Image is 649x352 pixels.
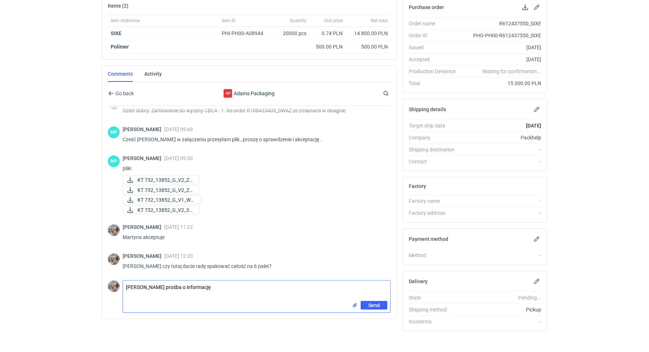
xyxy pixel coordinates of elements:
div: 500.00 PLN [312,43,343,50]
div: - [462,146,541,153]
div: Total [409,80,462,87]
span: [DATE] 09:50 [164,155,193,161]
div: Target ship date [409,122,462,129]
span: Net total [371,18,388,24]
div: Company [409,134,462,141]
h2: Factory [409,183,426,189]
span: KT 732_13852_G_V1_WE... [137,196,195,204]
span: [PERSON_NAME] [123,155,164,161]
span: KT 732_13852_G_V2_ZE... [137,176,194,184]
div: 0.74 PLN [312,30,343,37]
textarea: [PERSON_NAME] prośba o informację [123,281,390,301]
a: Comments [108,66,133,82]
div: Adams Packaging [224,89,232,98]
button: Go back [108,89,134,98]
div: Pickup [462,306,541,313]
img: Michał Palasek [108,224,120,236]
div: 14 800.00 PLN [348,30,388,37]
div: - [462,252,541,259]
a: KT 732_13852_G_V1_WE... [123,196,201,204]
div: 15 300.00 PLN [462,80,541,87]
p: pliki [123,164,385,173]
button: Edit delivery details [533,277,541,286]
h2: Payment method [409,236,448,242]
h2: Items (2) [108,3,128,9]
span: Item ID [222,18,236,24]
div: 20000 pcs [273,27,309,40]
div: Shipping destination [409,146,462,153]
span: KT 732_13852_G_V2_3D... [137,206,194,214]
span: Go back [114,91,134,96]
strong: [DATE] [526,123,541,129]
p: Martyna akceptuje [123,233,385,242]
button: Edit shipping details [533,105,541,114]
div: Martyna Paroń [108,155,120,167]
div: PHI-PH00-A08944 [222,30,270,37]
span: [PERSON_NAME] [123,253,164,259]
div: PHO-PH00-R612437550_SIXE [462,32,541,39]
button: Download PO [521,3,530,12]
img: Michał Palasek [108,253,120,265]
h2: Shipping details [409,106,446,112]
em: Pending... [518,295,541,301]
div: [DATE] [462,56,541,63]
div: KT 732_13852_G_V1_WEW.pdf [123,196,195,204]
div: Martyna Paroń [108,126,120,138]
div: Contact [409,158,462,165]
figcaption: AP [224,89,232,98]
span: [PERSON_NAME] [123,126,164,132]
span: Item nickname [111,18,140,24]
div: - [462,158,541,165]
h2: Delivery [409,278,428,284]
div: Issued [409,44,462,51]
div: KT 732_13852_G_V2_ZEW.pdf [123,186,195,194]
a: SIXE [111,30,122,36]
div: Adams Packaging [190,89,309,98]
div: Incoterms [409,318,462,325]
div: Factory address [409,209,462,217]
span: KT 732_13852_G_V2_ZE... [137,186,194,194]
a: KT 732_13852_G_V2_ZE... [123,176,200,184]
div: KT 732_13852_G_V2_ZEW_WSTA.pdf [123,176,195,184]
a: KT 732_13852_G_V2_ZE... [123,186,200,194]
div: Accepted [409,56,462,63]
div: - [462,318,541,325]
p: Cześć [PERSON_NAME] w załączeniu przesyłam plik , proszę o sprawdzenie i akceptację . [123,135,385,144]
span: Quantity [290,18,306,24]
span: [DATE] 09:49 [164,126,193,132]
span: Unit price [324,18,343,24]
div: Order name [409,20,462,27]
div: Packhelp [462,134,541,141]
div: Production Deviation [409,68,462,75]
button: Edit payment method [533,235,541,243]
div: [DATE] [462,44,541,51]
button: Edit purchase order [533,3,541,12]
a: Activity [144,66,162,82]
div: - [462,209,541,217]
h2: Purchase order [409,4,444,10]
input: Search [382,89,405,98]
figcaption: MP [108,155,120,167]
div: Shipping method [409,306,462,313]
p: Dzień dobry. Zamówienie do wyceny CBCA - 1. Re-order R108433409_SWAZ ze zmianami w designie [123,106,385,115]
span: [PERSON_NAME] [123,224,164,230]
p: [PERSON_NAME] czy tutaj dacie radę spakować całość na 6 palet? [123,262,385,271]
span: Send [368,303,380,308]
button: Send [361,301,387,310]
div: Factory name [409,197,462,205]
span: [DATE] 11:22 [164,224,193,230]
em: Waiting for confirmation... [482,68,541,75]
strong: Polimer [111,44,129,50]
div: KT 732_13852_G_V2_3D.JPG [123,206,195,214]
div: Michał Palasek [108,280,120,292]
div: State [409,294,462,301]
a: KT 732_13852_G_V2_3D... [123,206,200,214]
div: R612437550_SIXE [462,20,541,27]
figcaption: MP [108,126,120,138]
span: [DATE] 12:20 [164,253,193,259]
div: 500.00 PLN [348,43,388,50]
div: Method [409,252,462,259]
